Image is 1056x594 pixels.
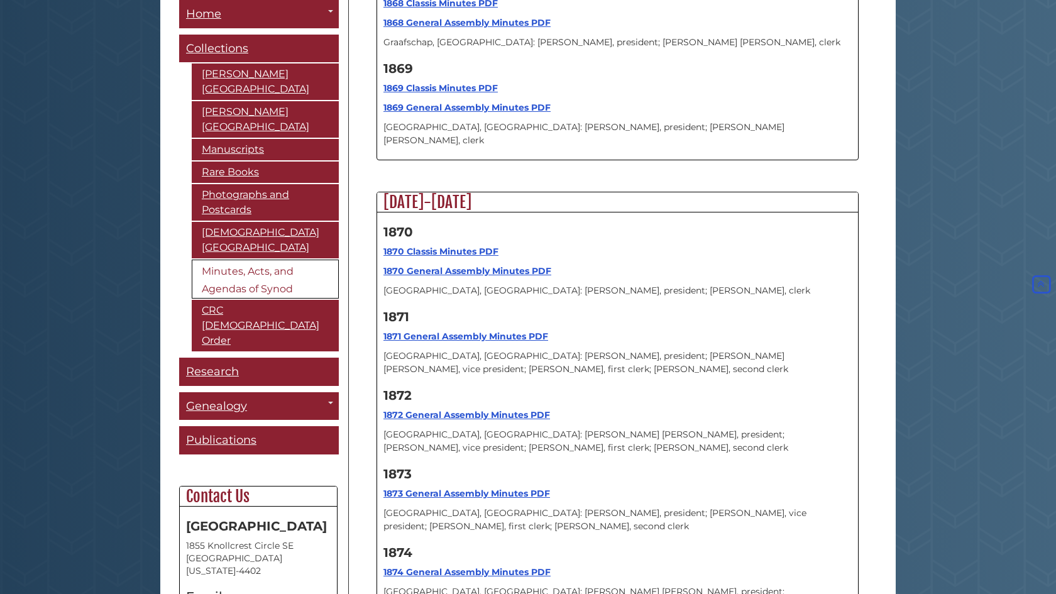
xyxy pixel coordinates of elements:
a: 1872 General Assembly Minutes PDF [383,409,550,421]
span: Collections [186,41,248,55]
a: [DEMOGRAPHIC_DATA][GEOGRAPHIC_DATA] [192,222,339,258]
strong: 1869 [383,61,413,76]
a: 1870 General Assembly Minutes PDF [383,265,551,277]
span: Research [186,365,239,378]
a: 1868 General Assembly Minutes PDF [383,17,551,28]
strong: 1872 [383,388,412,403]
a: 1869 Classis Minutes PDF [383,82,498,94]
strong: 1871 [383,309,409,324]
a: Research [179,358,339,386]
a: Back to Top [1030,279,1053,290]
a: 1873 General Assembly Minutes PDF [383,488,550,499]
a: 1869 General Assembly Minutes PDF [383,102,551,113]
span: Genealogy [186,399,247,413]
p: [GEOGRAPHIC_DATA], [GEOGRAPHIC_DATA]: [PERSON_NAME] [PERSON_NAME], president; [PERSON_NAME], vice... [383,428,852,454]
strong: 1873 [383,466,412,481]
span: Publications [186,433,256,447]
a: Manuscripts [192,139,339,160]
p: [GEOGRAPHIC_DATA], [GEOGRAPHIC_DATA]: [PERSON_NAME], president; [PERSON_NAME], vice president; [P... [383,507,852,533]
a: [PERSON_NAME][GEOGRAPHIC_DATA] [192,101,339,138]
p: Graafschap, [GEOGRAPHIC_DATA]: [PERSON_NAME], president; [PERSON_NAME] [PERSON_NAME], clerk [383,36,852,49]
h2: [DATE]-[DATE] [377,192,858,212]
span: Home [186,7,221,21]
a: Minutes, Acts, and Agendas of Synod [192,260,339,299]
a: CRC [DEMOGRAPHIC_DATA] Order [192,300,339,351]
a: [PERSON_NAME][GEOGRAPHIC_DATA] [192,63,339,100]
a: Collections [179,35,339,63]
address: 1855 Knollcrest Circle SE [GEOGRAPHIC_DATA][US_STATE]-4402 [186,539,331,577]
strong: [GEOGRAPHIC_DATA] [186,519,327,534]
a: Rare Books [192,162,339,183]
h2: Contact Us [180,487,337,507]
p: [GEOGRAPHIC_DATA], [GEOGRAPHIC_DATA]: [PERSON_NAME], president; [PERSON_NAME] [PERSON_NAME], vice... [383,349,852,376]
strong: 1874 [383,545,412,560]
a: Photographs and Postcards [192,184,339,221]
a: 1870 Classis Minutes PDF [383,246,498,257]
a: 1871 General Assembly Minutes PDF [383,331,548,342]
p: [GEOGRAPHIC_DATA], [GEOGRAPHIC_DATA]: [PERSON_NAME], president; [PERSON_NAME] [PERSON_NAME], clerk [383,121,852,147]
a: Genealogy [179,392,339,421]
a: 1874 General Assembly Minutes PDF [383,566,551,578]
strong: 1870 [383,224,413,239]
a: Publications [179,426,339,454]
p: [GEOGRAPHIC_DATA], [GEOGRAPHIC_DATA]: [PERSON_NAME], president; [PERSON_NAME], clerk [383,284,852,297]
